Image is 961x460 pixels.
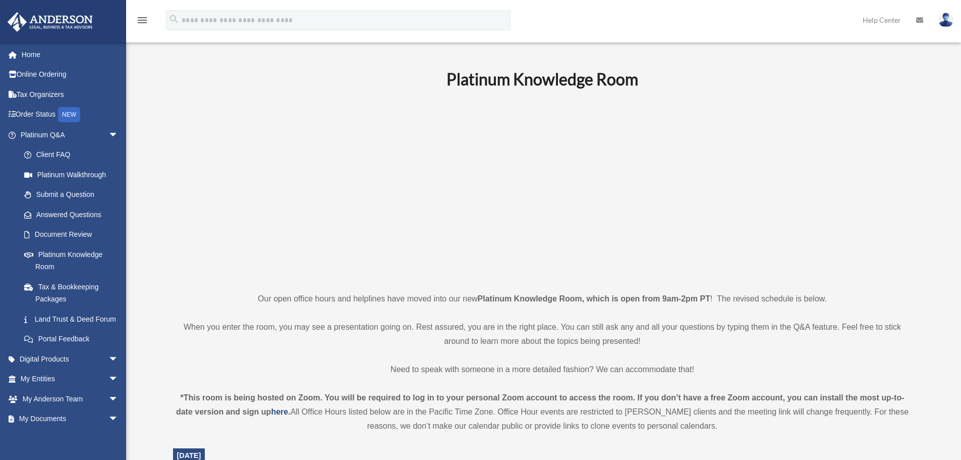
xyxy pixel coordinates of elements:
[14,225,134,245] a: Document Review
[7,369,134,389] a: My Entitiesarrow_drop_down
[108,389,129,410] span: arrow_drop_down
[7,409,134,429] a: My Documentsarrow_drop_down
[108,369,129,390] span: arrow_drop_down
[478,294,710,303] strong: Platinum Knowledge Room, which is open from 9am-2pm PT
[173,363,912,377] p: Need to speak with someone in a more detailed fashion? We can accommodate that!
[391,103,694,273] iframe: 231110_Toby_KnowledgeRoom
[173,320,912,348] p: When you enter the room, you may see a presentation going on. Rest assured, you are in the right ...
[938,13,953,27] img: User Pic
[14,145,134,165] a: Client FAQ
[14,309,134,329] a: Land Trust & Deed Forum
[173,391,912,433] div: All Office Hours listed below are in the Pacific Time Zone. Office Hour events are restricted to ...
[14,329,134,349] a: Portal Feedback
[136,18,148,26] a: menu
[7,44,134,65] a: Home
[288,407,290,416] strong: .
[7,105,134,125] a: Order StatusNEW
[108,349,129,370] span: arrow_drop_down
[14,185,134,205] a: Submit a Question
[136,14,148,26] i: menu
[446,69,638,89] b: Platinum Knowledge Room
[176,393,905,416] strong: *This room is being hosted on Zoom. You will be required to log in to your personal Zoom account ...
[14,205,134,225] a: Answered Questions
[173,292,912,306] p: Our open office hours and helplines have moved into our new ! The revised schedule is below.
[14,244,129,277] a: Platinum Knowledge Room
[7,349,134,369] a: Digital Productsarrow_drop_down
[108,125,129,145] span: arrow_drop_down
[7,389,134,409] a: My Anderson Teamarrow_drop_down
[7,125,134,145] a: Platinum Q&Aarrow_drop_down
[5,12,96,32] img: Anderson Advisors Platinum Portal
[7,65,134,85] a: Online Ordering
[14,277,134,309] a: Tax & Bookkeeping Packages
[58,107,80,122] div: NEW
[108,409,129,430] span: arrow_drop_down
[14,165,134,185] a: Platinum Walkthrough
[177,451,201,459] span: [DATE]
[271,407,288,416] a: here
[168,14,180,25] i: search
[7,84,134,105] a: Tax Organizers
